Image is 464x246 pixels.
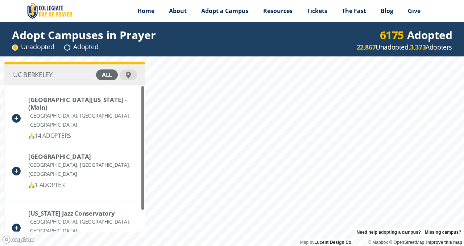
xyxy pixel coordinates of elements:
[2,236,34,244] a: Mapbox logo
[28,209,137,217] div: California Jazz Conservatory
[12,30,156,39] div: Adopt Campuses in Prayer
[389,240,424,245] a: OpenStreetMap
[357,43,376,51] strong: 22,867
[137,7,154,15] span: Home
[162,2,194,20] a: About
[357,228,421,237] a: Need help adopting a campus?
[425,228,461,237] a: Missing campus?
[354,228,464,237] div: |
[426,240,462,245] a: Improve this map
[368,240,388,245] a: Mapbox
[12,70,94,80] input: Find Your Campus
[28,153,137,160] div: Zaytuna College
[64,42,98,51] div: Adopted
[263,7,293,15] span: Resources
[410,43,426,51] strong: 3,373
[401,2,428,20] a: Give
[96,69,118,80] div: all
[28,160,137,178] div: [GEOGRAPHIC_DATA], [GEOGRAPHIC_DATA], [GEOGRAPHIC_DATA]
[28,131,137,140] div: 14 ADOPTERS
[342,7,366,15] span: The Fast
[373,2,401,20] a: Blog
[130,2,162,20] a: Home
[29,182,34,188] img: 🙏
[29,133,34,139] img: 🙏
[169,7,187,15] span: About
[201,7,249,15] span: Adopt a Campus
[297,239,355,246] div: Map by
[28,96,137,111] div: University of California-Berkeley - (Main)
[300,2,335,20] a: Tickets
[357,43,452,52] div: Unadopted, Adopters
[380,30,452,39] div: Adopted
[194,2,256,20] a: Adopt a Campus
[380,30,404,39] div: 6175
[314,240,352,245] a: Lucent Design Co.
[408,7,420,15] span: Give
[12,42,54,51] div: Unadopted
[28,217,137,235] div: [GEOGRAPHIC_DATA], [GEOGRAPHIC_DATA], [GEOGRAPHIC_DATA]
[256,2,300,20] a: Resources
[28,111,137,129] div: [GEOGRAPHIC_DATA], [GEOGRAPHIC_DATA], [GEOGRAPHIC_DATA]
[381,7,393,15] span: Blog
[28,181,137,190] div: 1 ADOPTER
[307,7,327,15] span: Tickets
[335,2,373,20] a: The Fast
